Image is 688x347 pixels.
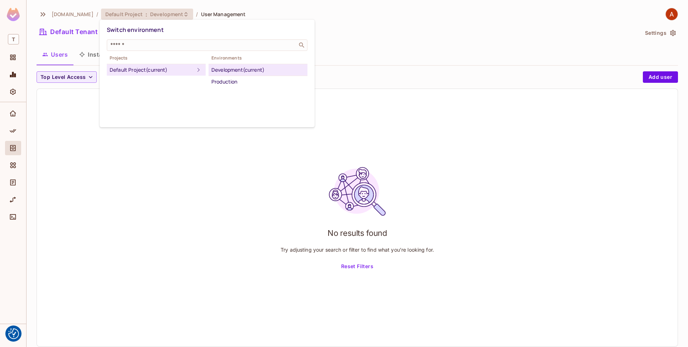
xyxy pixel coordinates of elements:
[211,77,305,86] div: Production
[8,328,19,339] img: Revisit consent button
[211,66,305,74] div: Development (current)
[209,55,307,61] span: Environments
[107,26,164,34] span: Switch environment
[110,66,194,74] div: Default Project (current)
[8,328,19,339] button: Consent Preferences
[107,55,206,61] span: Projects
